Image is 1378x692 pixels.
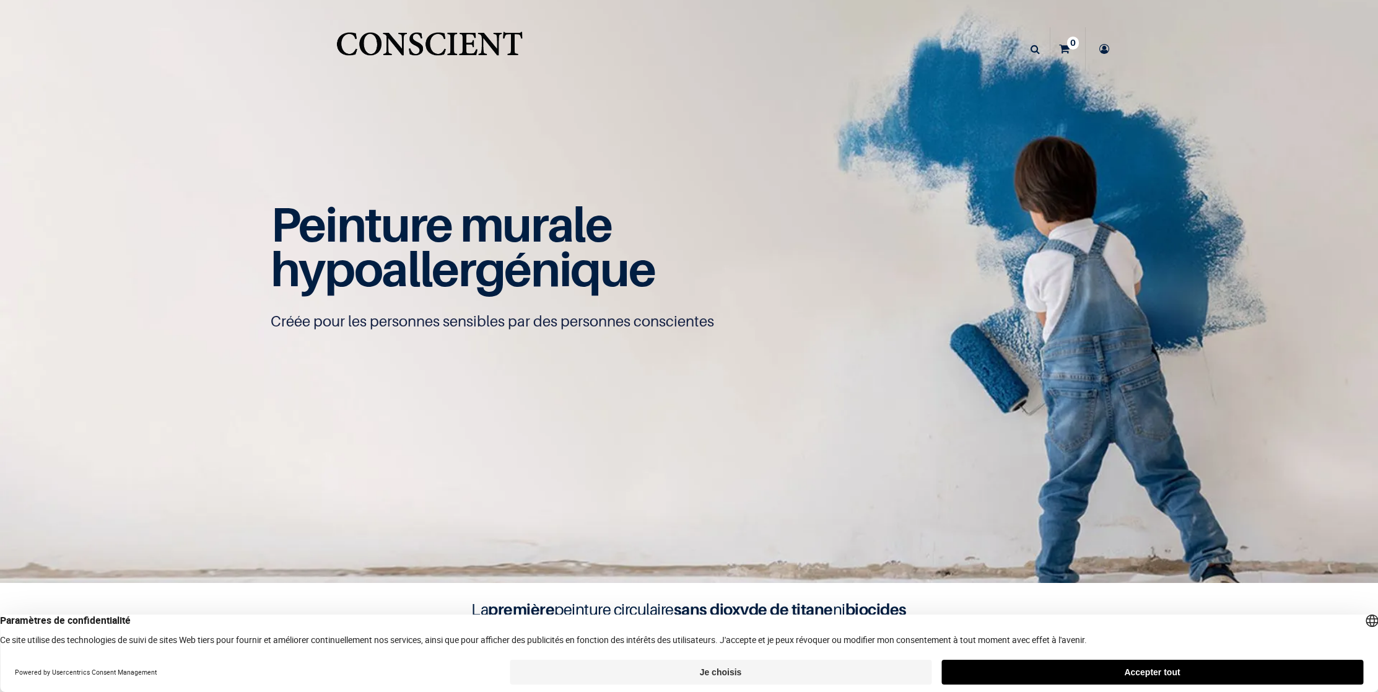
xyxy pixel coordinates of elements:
[271,312,1108,331] p: Créée pour les personnes sensibles par des personnes conscientes
[334,25,525,74] a: Logo of Conscient
[442,598,937,621] h4: La peinture circulaire ni
[1050,27,1085,71] a: 0
[271,240,655,297] span: hypoallergénique
[271,195,612,253] span: Peinture murale
[334,25,525,74] img: Conscient
[845,600,907,619] b: biocides
[674,600,833,619] b: sans dioxyde de titane
[1067,37,1079,49] sup: 0
[488,600,554,619] b: première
